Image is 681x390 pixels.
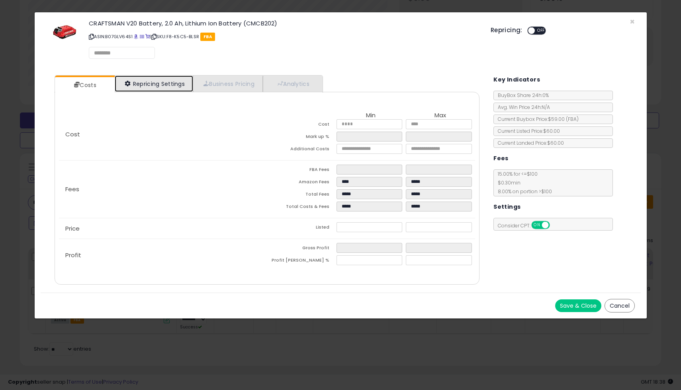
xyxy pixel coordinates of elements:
h3: CRAFTSMAN V20 Battery, 2.0 Ah, Lithium Ion Battery (CMCB202) [89,20,479,26]
a: BuyBox page [134,33,138,40]
a: Your listing only [145,33,150,40]
td: Total Costs & Fees [267,202,336,214]
th: Max [406,112,475,119]
span: Current Listed Price: $60.00 [494,128,560,134]
p: Cost [59,131,267,138]
span: Current Landed Price: $60.00 [494,140,564,146]
button: Cancel [605,299,635,312]
span: BuyBox Share 24h: 0% [494,92,549,99]
td: Listed [267,222,336,235]
td: Profit [PERSON_NAME] % [267,255,336,268]
p: Profit [59,252,267,258]
span: 15.00 % for <= $100 [494,171,552,195]
button: Save & Close [555,299,601,312]
span: OFF [549,222,562,229]
td: Total Fees [267,189,336,202]
p: ASIN: B07GLV64S1 | SKU: F8-K5C5-BLSR [89,30,479,43]
h5: Settings [493,202,521,212]
p: Fees [59,186,267,192]
span: OFF [535,27,548,34]
a: Analytics [263,76,322,92]
h5: Key Indicators [493,75,540,85]
span: Current Buybox Price: [494,116,579,122]
span: $0.30 min [494,179,521,186]
a: All offer listings [140,33,144,40]
td: Cost [267,119,336,132]
td: Additional Costs [267,144,336,156]
span: ( FBA ) [566,116,579,122]
span: FBA [200,33,215,41]
a: Costs [55,77,114,93]
span: $59.00 [548,116,579,122]
a: Business Pricing [193,76,263,92]
p: Price [59,225,267,232]
h5: Fees [493,153,509,163]
span: Consider CPT: [494,222,560,229]
a: Repricing Settings [115,76,194,92]
h5: Repricing: [491,27,522,33]
span: Avg. Win Price 24h: N/A [494,104,550,111]
img: 41sHoqFbifL._SL60_.jpg [53,20,76,44]
td: Gross Profit [267,243,336,255]
td: Mark up % [267,132,336,144]
td: Amazon Fees [267,177,336,189]
span: × [630,16,635,27]
td: FBA Fees [267,165,336,177]
span: ON [532,222,542,229]
span: 8.00 % on portion > $100 [494,188,552,195]
th: Min [337,112,406,119]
